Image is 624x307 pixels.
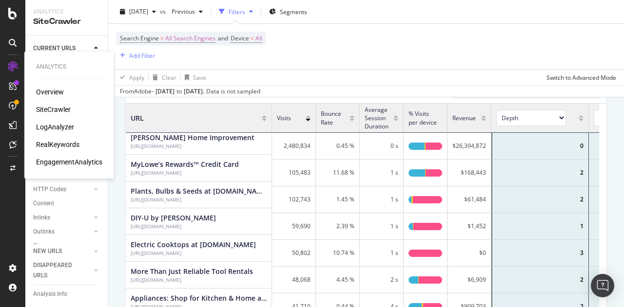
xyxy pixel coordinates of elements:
[546,73,616,81] div: Switch to Advanced Mode
[496,110,574,126] span: [object Object]
[272,267,316,293] div: 48,068
[452,114,476,122] span: Revenue
[272,186,316,213] div: 102,743
[33,260,82,281] div: DISAPPEARED URLS
[360,133,404,160] div: 0 s
[156,87,175,96] div: [DATE]
[277,114,291,122] span: Visits
[448,186,491,213] div: $61,484
[33,184,66,195] div: HTTP Codes
[131,223,216,230] div: DIY-U by Lowe’s
[448,240,491,267] div: $0
[33,199,54,209] div: Content
[131,240,256,250] div: Electric Cooktops at Lowes.com
[160,7,168,16] span: vs
[129,7,148,16] span: 2025 Aug. 16th
[33,184,91,195] a: HTTP Codes
[120,87,260,96] div: From Adobe - to Data is not sampled
[33,289,67,299] div: Analysis Info
[448,133,491,160] div: $26,394,872
[33,246,62,256] div: NEW URLS
[116,70,144,85] button: Apply
[36,87,64,97] a: Overview
[33,241,58,251] div: Sitemaps
[33,246,91,256] a: NEW URLS
[272,213,316,240] div: 59,690
[215,4,257,19] button: Filters
[131,169,239,176] div: MyLowe’s Rewards™ Credit Card
[251,34,254,42] span: =
[360,186,404,213] div: 1 s
[193,73,206,81] div: Save
[491,160,589,186] div: 2
[131,160,239,169] div: MyLowe’s Rewards™ Credit Card
[131,267,253,276] div: More Than Just Reliable Tool Rentals
[316,160,360,186] div: 11.68 %
[131,276,253,283] div: More Than Just Reliable Tool Rentals
[448,267,491,293] div: $6,909
[316,240,360,267] div: 10.74 %
[33,227,91,237] a: Outlinks
[360,240,404,267] div: 1 s
[272,160,316,186] div: 105,483
[131,113,144,123] span: URL
[116,4,160,19] button: [DATE]
[131,186,267,196] div: Plants, Bulbs & Seeds at Lowes.com.
[36,157,102,167] a: EngagementAnalytics
[218,34,228,42] span: and
[255,32,262,45] span: All
[491,267,589,293] div: 2
[360,160,404,186] div: 1 s
[36,140,79,149] a: RealKeywords
[168,7,195,16] span: Previous
[33,43,76,54] div: CURRENT URLS
[149,70,176,85] button: Clear
[33,8,100,16] div: Analytics
[33,213,50,223] div: Inlinks
[229,7,245,16] div: Filters
[316,186,360,213] div: 1.45 %
[265,4,311,19] button: Segments
[129,51,155,59] div: Add Filter
[272,133,316,160] div: 2,480,834
[316,267,360,293] div: 4.45 %
[36,63,102,71] div: Analytics
[116,50,155,61] button: Add Filter
[365,106,389,130] span: Average Session Duration
[181,70,206,85] button: Save
[272,240,316,267] div: 50,802
[360,267,404,293] div: 2 s
[33,241,91,251] a: Sitemaps
[160,34,164,42] span: =
[184,87,204,96] div: [DATE] .
[36,122,74,132] a: LogAnalyzer
[409,109,437,126] span: % Visits per device
[316,133,360,160] div: 0.45 %
[33,43,91,54] a: CURRENT URLS
[131,250,256,256] div: Electric Cooktops at Lowes.com
[33,199,101,209] a: Content
[360,213,404,240] div: 1 s
[162,73,176,81] div: Clear
[131,213,216,223] div: DIY-U by Lowe’s
[36,105,71,114] a: SiteCrawler
[33,260,91,281] a: DISAPPEARED URLS
[33,213,91,223] a: Inlinks
[448,213,491,240] div: $1,452
[491,213,589,240] div: 1
[316,213,360,240] div: 2.39 %
[491,133,589,160] div: 0
[491,186,589,213] div: 2
[165,32,215,45] span: All Search Engines
[33,16,100,27] div: SiteCrawler
[131,133,254,143] div: Lowe’s Home Improvement
[280,7,307,16] span: Segments
[491,240,589,267] div: 3
[33,289,101,299] a: Analysis Info
[168,4,207,19] button: Previous
[120,34,159,42] span: Search Engine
